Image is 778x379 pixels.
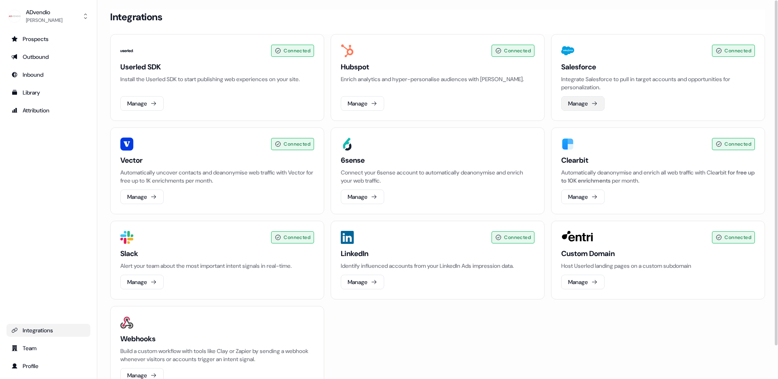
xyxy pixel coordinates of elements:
[284,233,310,241] span: Connected
[120,138,133,151] img: Vector image
[561,168,755,185] div: Automatically deanonymise and enrich all web traffic with Clearbit per month.
[26,16,62,24] div: [PERSON_NAME]
[341,75,534,83] p: Enrich analytics and hyper-personalise audiences with [PERSON_NAME].
[120,347,314,363] p: Build a custom workflow with tools like Clay or Zapier by sending a webhook whenever visitors or ...
[561,75,755,91] p: Integrate Salesforce to pull in target accounts and opportunities for personalization.
[725,47,751,55] span: Connected
[561,262,755,270] p: Host Userled landing pages on a custom subdomain
[11,362,85,370] div: Profile
[341,155,534,165] h3: 6sense
[341,189,384,204] button: Manage
[120,96,164,111] button: Manage
[561,275,605,289] button: Manage
[11,88,85,97] div: Library
[11,35,85,43] div: Prospects
[284,140,310,148] span: Connected
[725,140,751,148] span: Connected
[561,96,605,111] button: Manage
[120,75,314,83] p: Install the Userled SDK to start publishing web experiences on your site.
[120,155,314,165] h3: Vector
[120,249,314,258] h3: Slack
[504,47,531,55] span: Connected
[120,334,314,344] h3: Webhooks
[120,168,314,185] p: Automatically uncover contacts and deanonymise web traffic with Vector for free up to 1K enrichme...
[561,249,755,258] h3: Custom Domain
[504,233,531,241] span: Connected
[341,275,384,289] button: Manage
[6,342,90,355] a: Go to team
[284,47,310,55] span: Connected
[120,189,164,204] button: Manage
[341,62,534,72] h3: Hubspot
[11,71,85,79] div: Inbound
[6,68,90,81] a: Go to Inbound
[6,50,90,63] a: Go to outbound experience
[561,155,755,165] h3: Clearbit
[6,6,90,26] button: ADvendio[PERSON_NAME]
[120,62,314,72] h3: Userled SDK
[120,262,314,270] p: Alert your team about the most important intent signals in real-time.
[110,11,162,23] h3: Integrations
[6,360,90,373] a: Go to profile
[725,233,751,241] span: Connected
[341,249,534,258] h3: LinkedIn
[11,326,85,334] div: Integrations
[341,96,384,111] button: Manage
[341,262,534,270] p: Identify influenced accounts from your LinkedIn Ads impression data.
[120,275,164,289] button: Manage
[6,86,90,99] a: Go to templates
[11,53,85,61] div: Outbound
[341,168,534,185] p: Connect your 6sense account to automatically deanonymise and enrich your web traffic.
[6,324,90,337] a: Go to integrations
[26,8,62,16] div: ADvendio
[6,32,90,45] a: Go to prospects
[11,106,85,114] div: Attribution
[11,344,85,352] div: Team
[6,104,90,117] a: Go to attribution
[561,189,605,204] button: Manage
[561,62,755,72] h3: Salesforce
